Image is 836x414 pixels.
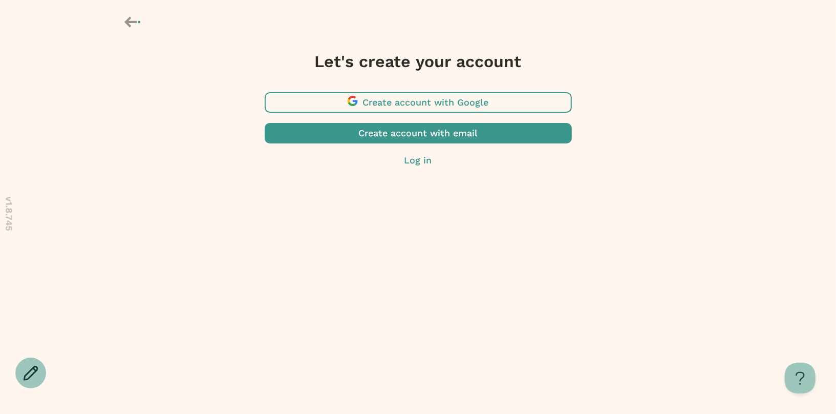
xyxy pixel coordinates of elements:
[785,363,816,394] iframe: Toggle Customer Support
[265,51,572,72] h3: Let's create your account
[3,197,16,231] p: v 1.8.745
[265,154,572,167] button: Log in
[265,123,572,143] button: Create account with email
[265,92,572,113] button: Create account with Google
